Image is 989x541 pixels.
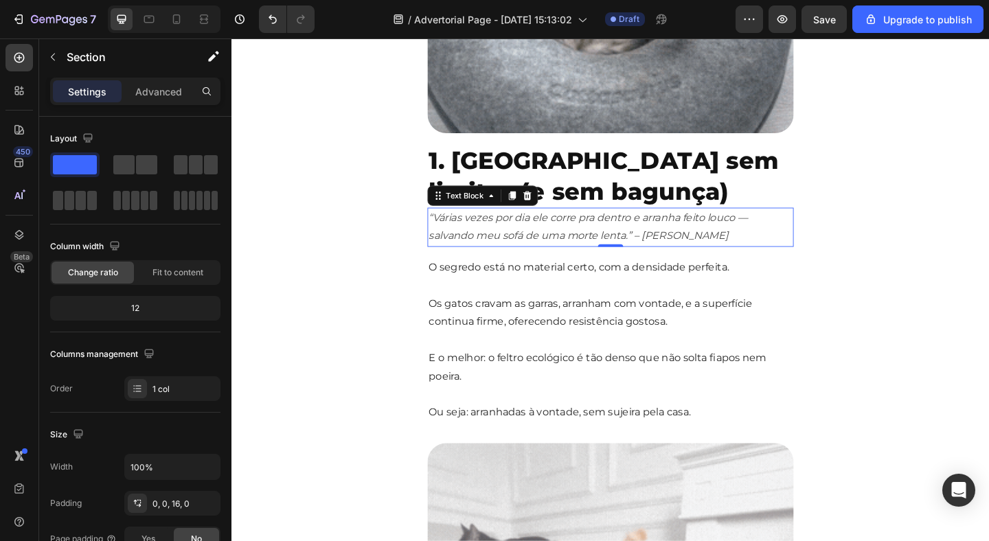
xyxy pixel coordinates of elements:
div: Open Intercom Messenger [942,474,975,507]
div: Columns management [50,345,157,364]
span: / [408,12,411,27]
div: Column width [50,238,123,256]
p: Advanced [135,84,182,99]
input: Auto [125,454,220,479]
div: Layout [50,130,96,148]
div: 1 col [152,383,217,395]
div: Beta [10,251,33,262]
div: 12 [53,299,218,318]
iframe: Design area [231,38,989,541]
p: Section [67,49,179,65]
button: Save [802,5,847,33]
button: 7 [5,5,102,33]
div: Order [50,382,73,395]
p: 7 [90,11,96,27]
span: Change ratio [68,266,118,279]
p: Settings [68,84,106,99]
span: Advertorial Page - [DATE] 15:13:02 [414,12,572,27]
div: Size [50,426,87,444]
div: Undo/Redo [259,5,315,33]
span: Draft [619,13,639,25]
span: Fit to content [152,266,203,279]
span: Save [813,14,836,25]
div: Padding [50,497,82,509]
div: 450 [13,146,33,157]
div: Upgrade to publish [864,12,972,27]
button: Upgrade to publish [852,5,984,33]
div: 0, 0, 16, 0 [152,498,217,510]
div: Width [50,461,73,473]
